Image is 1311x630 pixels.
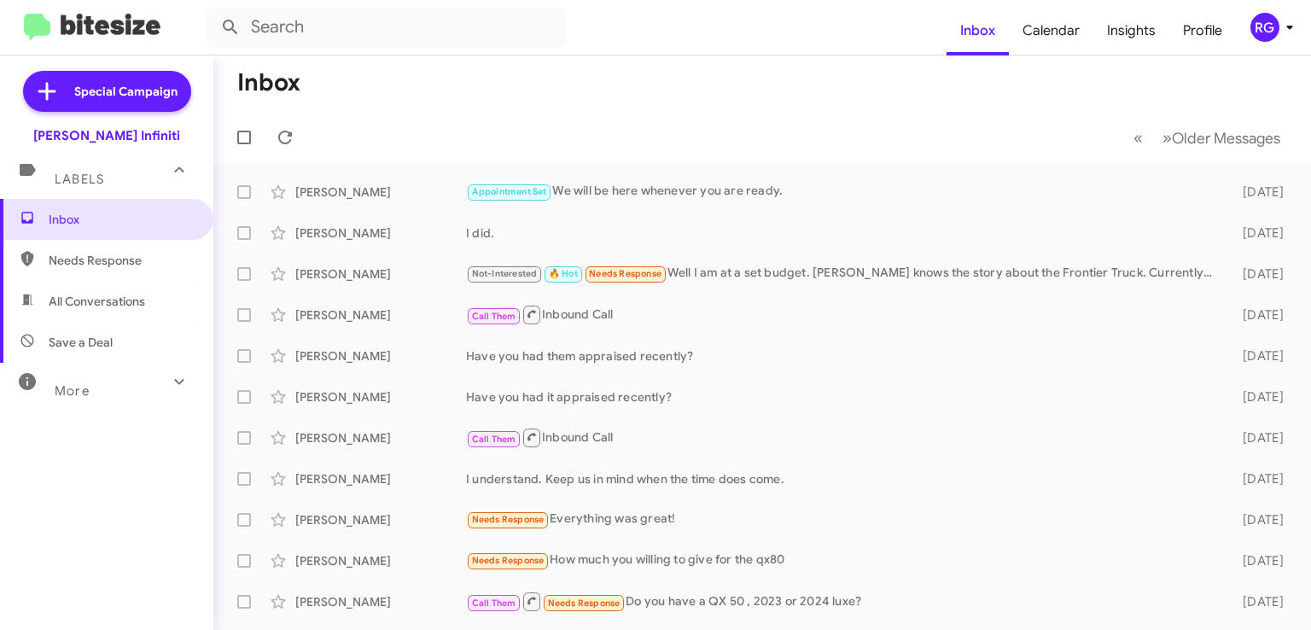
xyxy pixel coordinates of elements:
[33,127,180,144] div: [PERSON_NAME] Infiniti
[1221,470,1297,487] div: [DATE]
[295,347,466,365] div: [PERSON_NAME]
[1236,13,1292,42] button: RG
[472,555,545,566] span: Needs Response
[472,434,516,445] span: Call Them
[49,293,145,310] span: All Conversations
[1162,127,1172,149] span: »
[1221,265,1297,283] div: [DATE]
[55,383,90,399] span: More
[295,470,466,487] div: [PERSON_NAME]
[466,304,1221,325] div: Inbound Call
[49,252,194,269] span: Needs Response
[589,268,661,279] span: Needs Response
[1221,511,1297,528] div: [DATE]
[472,311,516,322] span: Call Them
[548,598,621,609] span: Needs Response
[947,6,1009,55] a: Inbox
[1009,6,1093,55] a: Calendar
[295,388,466,405] div: [PERSON_NAME]
[472,514,545,525] span: Needs Response
[1172,129,1280,148] span: Older Messages
[466,264,1221,283] div: Well I am at a set budget. [PERSON_NAME] knows the story about the Frontier Truck. Currently I ca...
[466,510,1221,529] div: Everything was great!
[1124,120,1291,155] nav: Page navigation example
[466,470,1221,487] div: I understand. Keep us in mind when the time does come.
[295,552,466,569] div: [PERSON_NAME]
[466,225,1221,242] div: I did.
[1221,429,1297,446] div: [DATE]
[466,347,1221,365] div: Have you had them appraised recently?
[1221,184,1297,201] div: [DATE]
[1221,552,1297,569] div: [DATE]
[74,83,178,100] span: Special Campaign
[466,182,1221,201] div: We will be here whenever you are ready.
[1221,306,1297,324] div: [DATE]
[1133,127,1143,149] span: «
[23,71,191,112] a: Special Campaign
[472,186,547,197] span: Appointment Set
[237,69,300,96] h1: Inbox
[466,591,1221,612] div: Do you have a QX 50 , 2023 or 2024 luxe?
[466,427,1221,448] div: Inbound Call
[1123,120,1153,155] button: Previous
[207,7,565,48] input: Search
[295,184,466,201] div: [PERSON_NAME]
[295,429,466,446] div: [PERSON_NAME]
[49,211,194,228] span: Inbox
[472,268,538,279] span: Not-Interested
[295,306,466,324] div: [PERSON_NAME]
[49,334,113,351] span: Save a Deal
[1250,13,1279,42] div: RG
[295,225,466,242] div: [PERSON_NAME]
[1152,120,1291,155] button: Next
[295,593,466,610] div: [PERSON_NAME]
[1221,388,1297,405] div: [DATE]
[55,172,104,187] span: Labels
[1093,6,1169,55] a: Insights
[1169,6,1236,55] a: Profile
[1221,593,1297,610] div: [DATE]
[466,551,1221,570] div: How much you willing to give for the qx80
[1221,225,1297,242] div: [DATE]
[549,268,578,279] span: 🔥 Hot
[295,265,466,283] div: [PERSON_NAME]
[472,598,516,609] span: Call Them
[466,388,1221,405] div: Have you had it appraised recently?
[295,511,466,528] div: [PERSON_NAME]
[1221,347,1297,365] div: [DATE]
